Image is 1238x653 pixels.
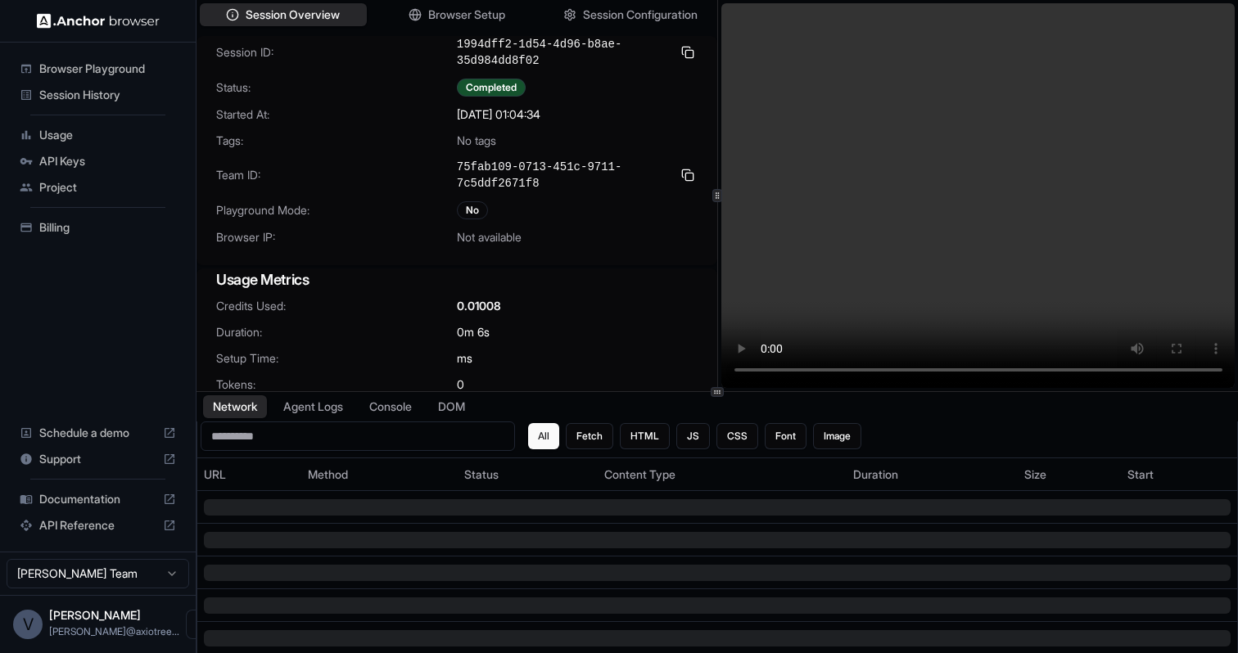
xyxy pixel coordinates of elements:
[620,423,670,449] button: HTML
[186,610,215,639] button: Open menu
[13,214,183,241] div: Billing
[216,133,457,149] span: Tags:
[604,466,839,483] div: Content Type
[37,13,160,29] img: Anchor Logo
[39,127,176,143] span: Usage
[39,491,156,507] span: Documentation
[49,608,141,622] span: Vipin Tanna
[39,451,156,467] span: Support
[457,106,540,123] span: [DATE] 01:04:34
[39,61,176,77] span: Browser Playground
[457,324,490,340] span: 0m 6s
[39,87,176,103] span: Session History
[813,423,861,449] button: Image
[457,159,671,191] span: 75fab109-0713-451c-9711-7c5ddf2671f8
[457,298,501,314] span: 0.01008
[13,174,183,200] div: Project
[273,395,353,418] button: Agent Logs
[457,229,522,245] span: Not available
[216,44,457,61] span: Session ID:
[216,350,457,367] span: Setup Time:
[457,133,496,149] span: No tags
[216,376,457,393] span: Tokens:
[204,466,295,483] div: URL
[457,79,526,97] div: Completed
[13,122,183,148] div: Usage
[428,395,475,418] button: DOM
[13,446,183,472] div: Support
[13,56,183,82] div: Browser Playground
[428,7,505,23] span: Browser Setup
[13,610,43,639] div: V
[13,82,183,108] div: Session History
[457,350,472,367] span: ms
[216,268,698,291] h3: Usage Metrics
[765,423,807,449] button: Font
[216,79,457,96] span: Status:
[39,425,156,441] span: Schedule a demo
[13,486,183,512] div: Documentation
[13,420,183,446] div: Schedule a demo
[583,7,698,23] span: Session Configuration
[39,517,156,534] span: API Reference
[39,153,176,169] span: API Keys
[464,466,591,483] div: Status
[308,466,452,483] div: Method
[49,625,179,637] span: vipin@axiotree.com
[457,376,464,393] span: 0
[359,395,422,418] button: Console
[39,219,176,236] span: Billing
[457,36,671,69] span: 1994dff2-1d54-4d96-b8ae-35d984dd8f02
[39,179,176,196] span: Project
[216,106,457,123] span: Started At:
[853,466,1011,483] div: Duration
[13,148,183,174] div: API Keys
[716,423,758,449] button: CSS
[676,423,710,449] button: JS
[246,7,340,23] span: Session Overview
[457,201,488,219] div: No
[528,423,559,449] button: All
[1024,466,1115,483] div: Size
[13,512,183,538] div: API Reference
[216,229,457,245] span: Browser IP:
[216,324,457,340] span: Duration:
[216,298,457,314] span: Credits Used:
[566,423,613,449] button: Fetch
[216,167,457,183] span: Team ID:
[1127,466,1231,483] div: Start
[203,395,267,418] button: Network
[216,202,457,218] span: Playground Mode:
